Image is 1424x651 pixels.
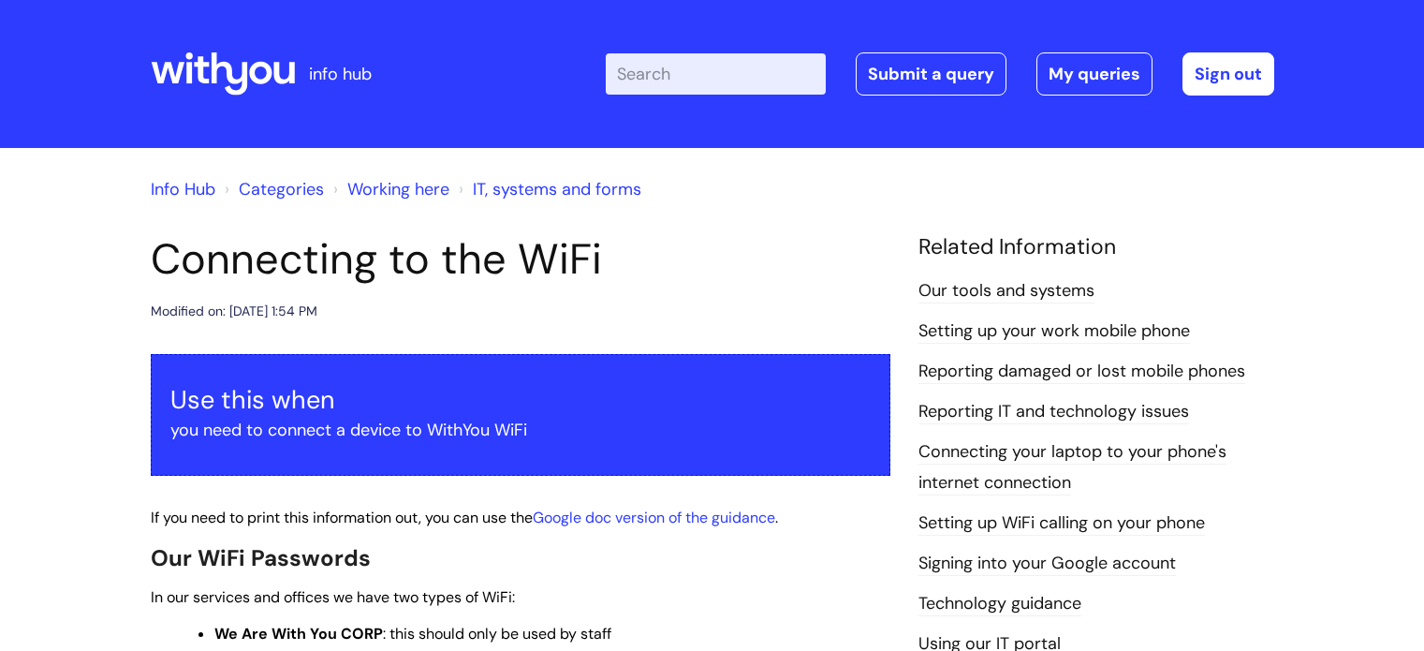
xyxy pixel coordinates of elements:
a: Submit a query [856,52,1006,96]
h4: Related Information [918,234,1274,260]
div: Modified on: [DATE] 1:54 PM [151,300,317,323]
a: Google doc version of the guidance [533,508,775,527]
span: If you need to print this information out, you can use the . [151,508,778,527]
a: Reporting damaged or lost mobile phones [918,360,1245,384]
h3: Use this when [170,385,871,415]
strong: We Are With You CORP [214,624,383,644]
li: Solution home [220,174,324,204]
a: My queries [1036,52,1152,96]
p: you need to connect a device to WithYou WiFi [170,415,871,445]
a: IT, systems and forms [473,178,641,200]
li: IT, systems and forms [454,174,641,204]
a: Info Hub [151,178,215,200]
a: Signing into your Google account [918,552,1176,576]
a: Our tools and systems [918,279,1094,303]
span: Our WiFi Passwords [151,543,371,572]
p: info hub [309,59,372,89]
a: Setting up WiFi calling on your phone [918,511,1205,536]
span: In our services and offices we have two types of WiFi: [151,587,515,607]
span: : this should only be used by staff [214,624,611,644]
a: Sign out [1182,52,1274,96]
a: Technology guidance [918,592,1081,616]
h1: Connecting to the WiFi [151,234,890,285]
a: Setting up your work mobile phone [918,319,1190,344]
input: Search [606,53,826,95]
a: Connecting your laptop to your phone's internet connection [918,440,1226,495]
a: Reporting IT and technology issues [918,400,1189,424]
div: | - [606,52,1274,96]
li: Working here [329,174,449,204]
a: Categories [239,178,324,200]
a: Working here [347,178,449,200]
